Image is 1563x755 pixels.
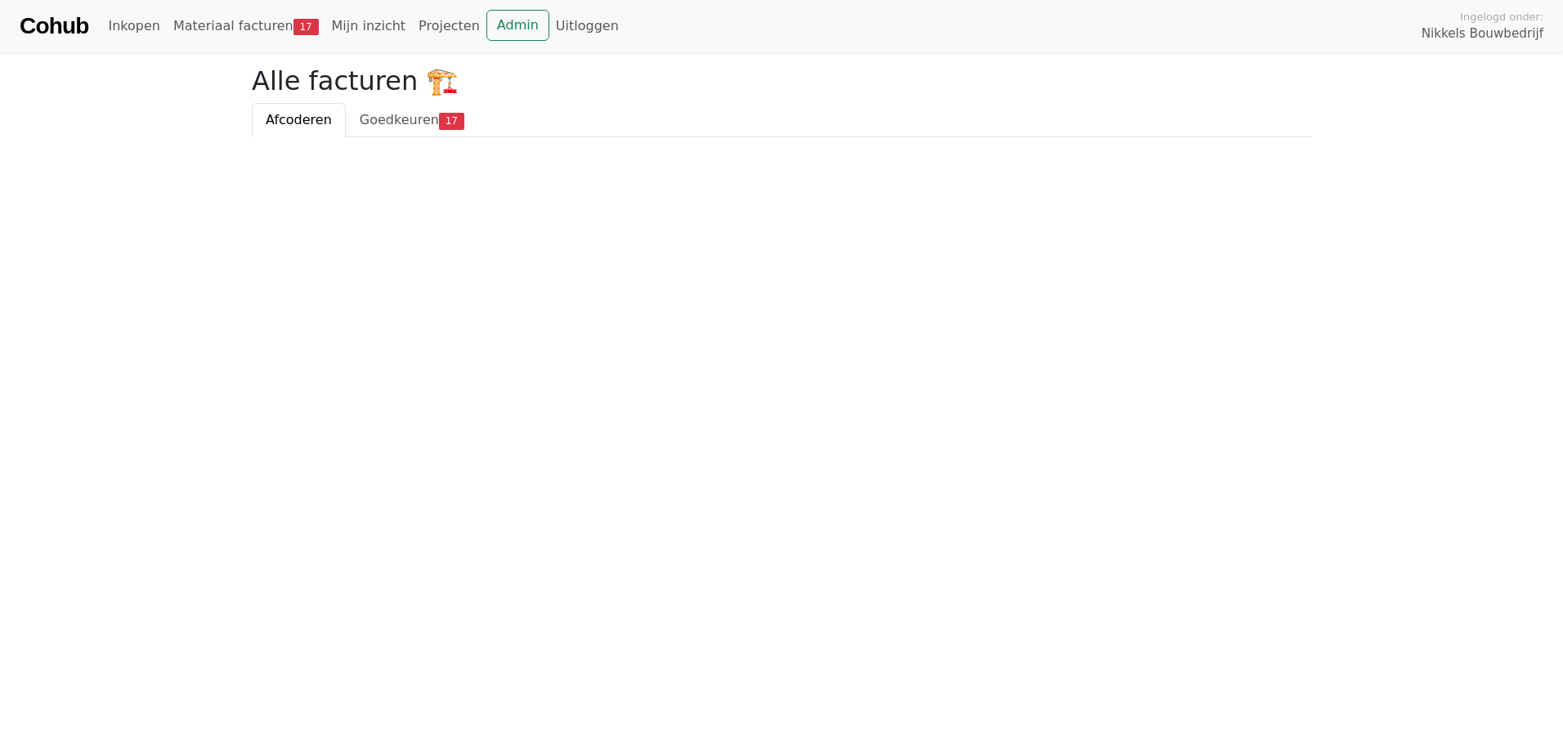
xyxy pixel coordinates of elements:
a: Uitloggen [549,10,625,42]
a: Cohub [20,7,88,46]
span: Ingelogd onder: [1460,9,1543,25]
a: Goedkeuren17 [346,103,478,137]
a: Admin [486,10,549,41]
h2: Alle facturen 🏗️ [252,65,1311,96]
a: Projecten [412,10,486,42]
a: Inkopen [101,10,166,42]
span: Afcoderen [266,112,332,127]
a: Afcoderen [252,103,346,137]
span: Nikkels Bouwbedrijf [1422,25,1543,43]
span: 17 [293,19,319,35]
a: Materiaal facturen17 [167,10,325,42]
span: Goedkeuren [360,112,439,127]
a: Mijn inzicht [325,10,413,42]
span: 17 [439,113,464,129]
